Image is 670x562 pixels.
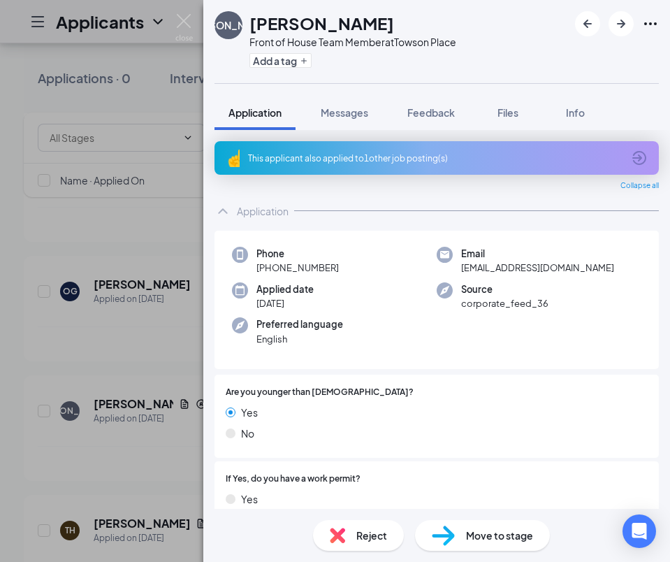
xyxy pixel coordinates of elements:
[188,18,269,32] div: [PERSON_NAME]
[497,106,518,119] span: Files
[579,15,596,32] svg: ArrowLeftNew
[256,332,343,346] span: English
[226,473,361,486] span: If Yes, do you have a work permit?
[256,317,343,331] span: Preferred language
[321,106,368,119] span: Messages
[256,282,314,296] span: Applied date
[461,296,548,310] span: corporate_feed_36
[613,15,629,32] svg: ArrowRight
[241,426,254,441] span: No
[461,247,614,261] span: Email
[566,106,585,119] span: Info
[249,11,394,35] h1: [PERSON_NAME]
[256,261,339,275] span: [PHONE_NUMBER]
[241,405,258,420] span: Yes
[226,386,414,399] span: Are you younger than [DEMOGRAPHIC_DATA]?
[461,261,614,275] span: [EMAIL_ADDRESS][DOMAIN_NAME]
[256,247,339,261] span: Phone
[609,11,634,36] button: ArrowRight
[249,53,312,68] button: PlusAdd a tag
[466,528,533,543] span: Move to stage
[241,491,258,507] span: Yes
[407,106,455,119] span: Feedback
[642,15,659,32] svg: Ellipses
[461,282,548,296] span: Source
[237,204,289,218] div: Application
[575,11,600,36] button: ArrowLeftNew
[300,57,308,65] svg: Plus
[228,106,282,119] span: Application
[622,514,656,548] div: Open Intercom Messenger
[249,35,456,49] div: Front of House Team Member at Towson Place
[256,296,314,310] span: [DATE]
[214,203,231,219] svg: ChevronUp
[356,528,387,543] span: Reject
[248,152,622,164] div: This applicant also applied to 1 other job posting(s)
[620,180,659,192] span: Collapse all
[631,150,648,166] svg: ArrowCircle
